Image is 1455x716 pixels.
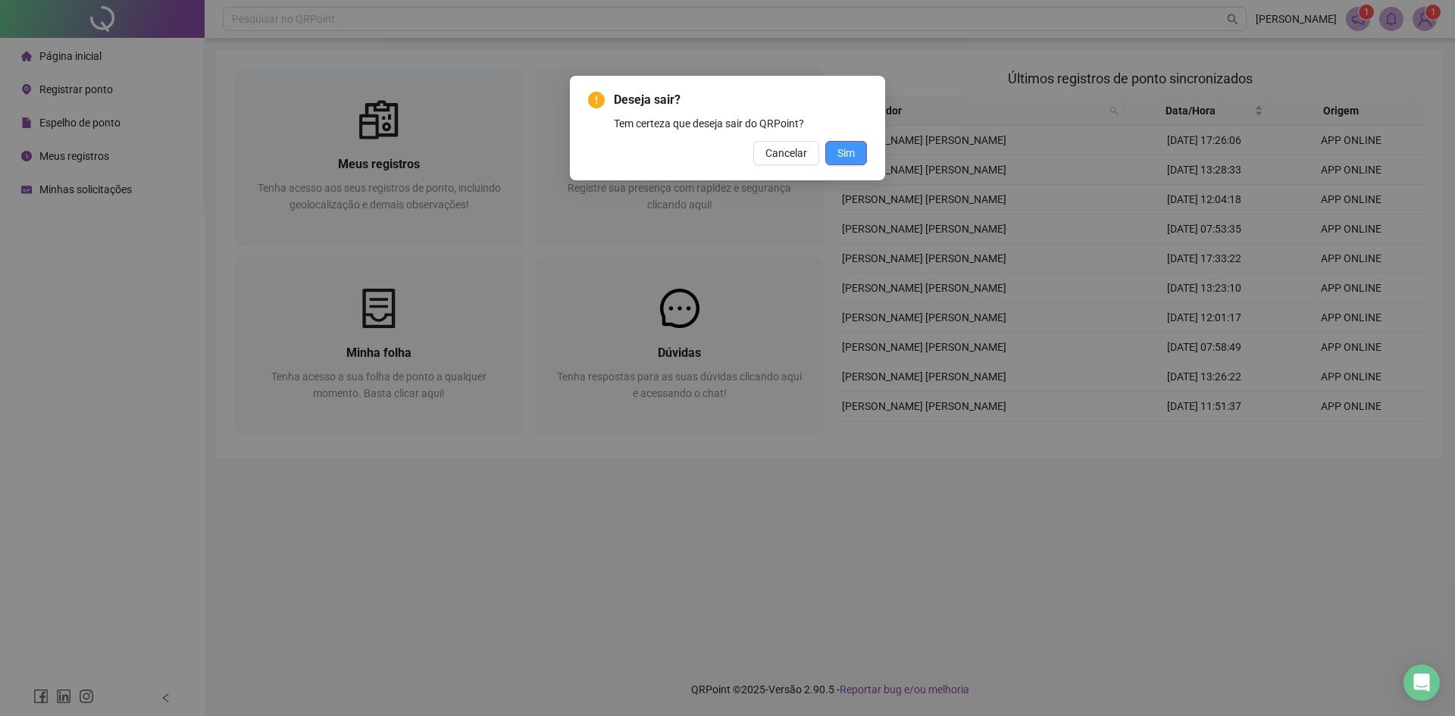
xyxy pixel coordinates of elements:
span: Cancelar [765,145,807,161]
button: Cancelar [753,141,819,165]
div: Tem certeza que deseja sair do QRPoint? [614,115,867,132]
span: exclamation-circle [588,92,605,108]
div: Open Intercom Messenger [1403,664,1440,701]
button: Sim [825,141,867,165]
span: Deseja sair? [614,91,867,109]
span: Sim [837,145,855,161]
